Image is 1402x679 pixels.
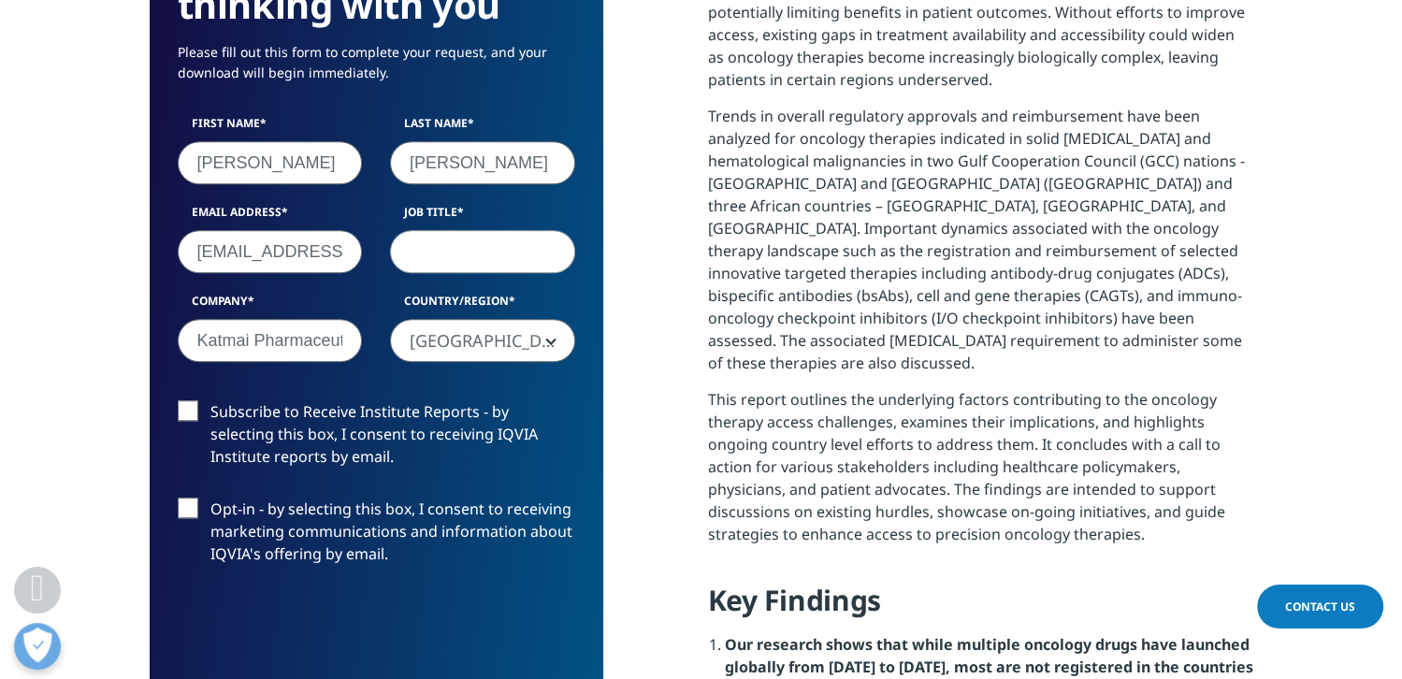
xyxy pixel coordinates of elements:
[14,623,61,670] button: Open Preferences
[1257,585,1383,628] a: Contact Us
[178,293,363,319] label: Company
[178,400,575,478] label: Subscribe to Receive Institute Reports - by selecting this box, I consent to receiving IQVIA Inst...
[390,204,575,230] label: Job Title
[1285,599,1355,614] span: Contact Us
[708,388,1253,559] p: This report outlines the underlying factors contributing to the oncology therapy access challenge...
[178,42,575,97] p: Please fill out this form to complete your request, and your download will begin immediately.
[708,582,1253,633] h4: Key Findings
[708,105,1253,388] p: Trends in overall regulatory approvals and reimbursement have been analyzed for oncology therapie...
[178,204,363,230] label: Email Address
[178,115,363,141] label: First Name
[390,115,575,141] label: Last Name
[178,595,462,668] iframe: reCAPTCHA
[390,293,575,319] label: Country/Region
[390,319,575,362] span: United States
[391,320,574,363] span: United States
[178,498,575,575] label: Opt-in - by selecting this box, I consent to receiving marketing communications and information a...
